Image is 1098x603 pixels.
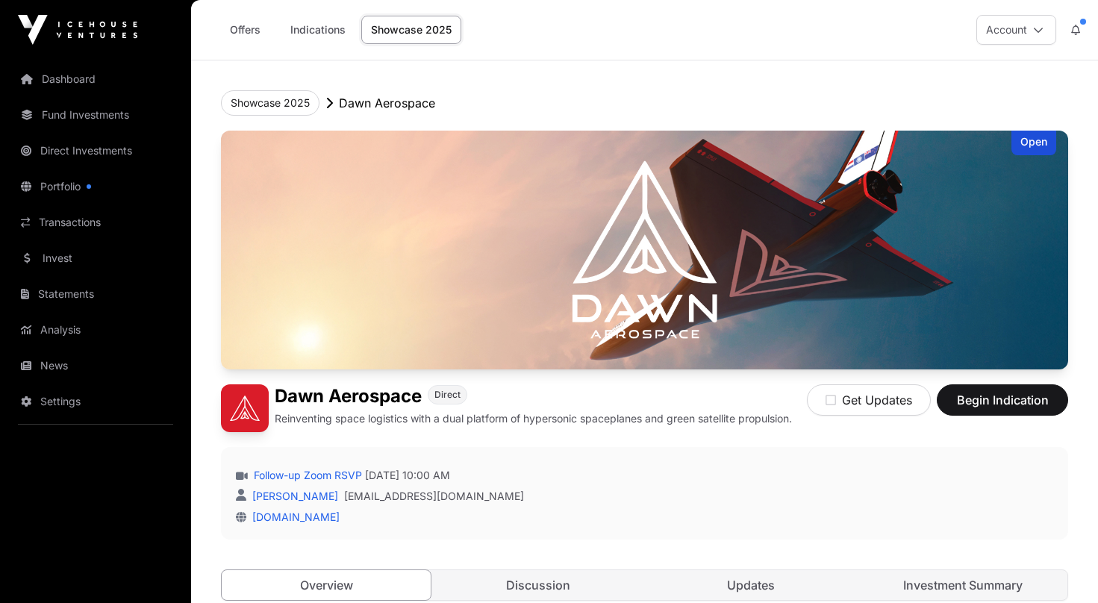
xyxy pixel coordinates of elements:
button: Begin Indication [937,384,1068,416]
a: Offers [215,16,275,44]
a: Statements [12,278,179,310]
a: Overview [221,569,431,601]
a: News [12,349,179,382]
div: Open [1011,131,1056,155]
a: Investment Summary [858,570,1067,600]
img: Dawn Aerospace [221,384,269,432]
a: Direct Investments [12,134,179,167]
a: Indications [281,16,355,44]
span: Direct [434,389,461,401]
a: Follow-up Zoom RSVP [251,468,362,483]
a: Updates [646,570,855,600]
span: Begin Indication [955,391,1049,409]
span: [DATE] 10:00 AM [365,468,450,483]
p: Dawn Aerospace [339,94,435,112]
img: Icehouse Ventures Logo [18,15,137,45]
nav: Tabs [222,570,1067,600]
a: Dashboard [12,63,179,96]
a: [EMAIL_ADDRESS][DOMAIN_NAME] [344,489,524,504]
a: [PERSON_NAME] [249,490,338,502]
button: Account [976,15,1056,45]
a: Settings [12,385,179,418]
a: Discussion [434,570,643,600]
a: Begin Indication [937,399,1068,414]
h1: Dawn Aerospace [275,384,422,408]
a: Analysis [12,313,179,346]
img: Dawn Aerospace [221,131,1068,369]
button: Get Updates [807,384,931,416]
a: Showcase 2025 [361,16,461,44]
a: Portfolio [12,170,179,203]
button: Showcase 2025 [221,90,319,116]
a: Invest [12,242,179,275]
a: Fund Investments [12,99,179,131]
a: [DOMAIN_NAME] [246,510,340,523]
p: Reinventing space logistics with a dual platform of hypersonic spaceplanes and green satellite pr... [275,411,792,426]
a: Transactions [12,206,179,239]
